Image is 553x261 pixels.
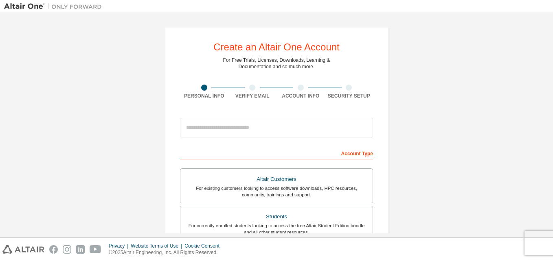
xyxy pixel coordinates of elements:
[90,245,101,254] img: youtube.svg
[109,243,131,249] div: Privacy
[228,93,277,99] div: Verify Email
[76,245,85,254] img: linkedin.svg
[325,93,373,99] div: Security Setup
[185,222,368,235] div: For currently enrolled students looking to access the free Altair Student Edition bundle and all ...
[223,57,330,70] div: For Free Trials, Licenses, Downloads, Learning & Documentation and so much more.
[185,174,368,185] div: Altair Customers
[276,93,325,99] div: Account Info
[185,211,368,222] div: Students
[131,243,184,249] div: Website Terms of Use
[184,243,224,249] div: Cookie Consent
[2,245,44,254] img: altair_logo.svg
[180,93,228,99] div: Personal Info
[180,146,373,159] div: Account Type
[213,42,340,52] div: Create an Altair One Account
[49,245,58,254] img: facebook.svg
[63,245,71,254] img: instagram.svg
[109,249,224,256] p: © 2025 Altair Engineering, Inc. All Rights Reserved.
[4,2,106,11] img: Altair One
[185,185,368,198] div: For existing customers looking to access software downloads, HPC resources, community, trainings ...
